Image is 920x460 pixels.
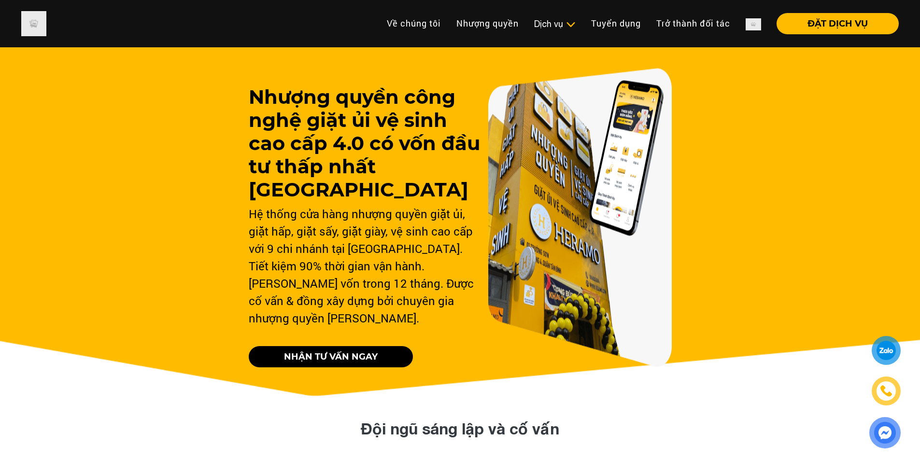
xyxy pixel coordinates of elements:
img: phone-icon [879,384,893,398]
a: Tuyển dụng [583,13,649,34]
button: ĐẶT DỊCH VỤ [777,13,899,34]
a: Về chúng tôi [379,13,449,34]
a: ĐẶT DỊCH VỤ [769,19,899,28]
div: Hệ thống cửa hàng nhượng quyền giặt ủi, giặt hấp, giặt sấy, giặt giày, vệ sinh cao cấp với 9 chi ... [249,205,480,327]
a: NHẬN TƯ VẤN NGAY [249,346,413,367]
img: banner [488,68,672,367]
div: Dịch vụ [534,17,576,30]
a: Nhượng quyền [449,13,526,34]
a: Trở thành đối tác [649,13,738,34]
h2: Đội ngũ sáng lập và cố vấn [250,419,670,438]
img: subToggleIcon [566,20,576,29]
h3: Nhượng quyền công nghệ giặt ủi vệ sinh cao cấp 4.0 có vốn đầu tư thấp nhất [GEOGRAPHIC_DATA] [249,85,480,201]
a: phone-icon [873,377,900,404]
